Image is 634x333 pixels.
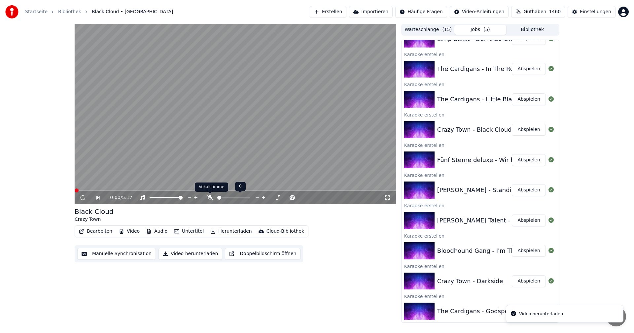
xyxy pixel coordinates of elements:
div: Karaoke erstellen [402,201,559,209]
button: Erstellen [310,6,346,18]
span: 0:00 [110,194,120,201]
button: Untertitel [171,227,206,236]
div: Crazy Town - Black Cloud [437,125,512,134]
div: Black Cloud [75,207,114,216]
button: Video [116,227,142,236]
span: Black Cloud • [GEOGRAPHIC_DATA] [92,9,173,15]
img: youka [5,5,18,18]
button: Abspielen [512,124,546,136]
button: Abspielen [512,63,546,75]
button: Warteschlange [402,25,454,35]
div: Karaoke erstellen [402,262,559,270]
button: Herunterladen [208,227,254,236]
button: Abspielen [512,93,546,105]
div: Einstellungen [580,9,611,15]
button: Abspielen [512,275,546,287]
div: The Cardigans - Godspell [437,307,512,316]
button: Abspielen [512,154,546,166]
button: Manuelle Synchronisation [77,248,156,260]
div: / [110,194,126,201]
div: Karaoke erstellen [402,111,559,118]
button: Abspielen [512,245,546,257]
div: [PERSON_NAME] - Standing in the Rain [437,185,553,195]
button: Häufige Fragen [395,6,447,18]
button: Bearbeiten [76,227,115,236]
button: Guthaben1460 [511,6,565,18]
div: Karaoke erstellen [402,80,559,88]
button: Audio [144,227,170,236]
div: 0 [235,182,246,191]
button: Einstellungen [568,6,616,18]
div: The Cardigans - In The Round [437,64,525,74]
div: Fünf Sterne deluxe - Wir ham's drauf [437,155,546,165]
div: Karaoke erstellen [402,232,559,240]
div: Karaoke erstellen [402,141,559,149]
button: Doppelbildschirm öffnen [225,248,300,260]
div: Cloud-Bibliothek [266,228,304,235]
button: Jobs [454,25,507,35]
button: Bibliothek [506,25,558,35]
nav: breadcrumb [25,9,173,15]
a: Startseite [25,9,48,15]
button: Importieren [349,6,393,18]
div: The Cardigans - Little Black Cloud [437,95,538,104]
button: Video herunterladen [158,248,222,260]
button: Abspielen [512,184,546,196]
a: Bibliothek [58,9,81,15]
div: Bloodhound Gang - I'm The Least You Could Do [437,246,577,255]
div: Crazy Town - Darkside [437,277,503,286]
button: Abspielen [512,215,546,226]
span: ( 15 ) [442,26,452,33]
div: Karaoke erstellen [402,50,559,58]
button: Video-Anleitungen [450,6,509,18]
span: Guthaben [523,9,546,15]
div: Crazy Town [75,216,114,223]
span: 1460 [549,9,561,15]
div: Video herunterladen [519,311,563,317]
div: Karaoke erstellen [402,292,559,300]
span: 5:17 [122,194,132,201]
div: Karaoke erstellen [402,171,559,179]
div: [PERSON_NAME] Talent - Cut the Curtains [437,216,561,225]
span: ( 5 ) [483,26,490,33]
div: Vokalstimme [195,183,228,192]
